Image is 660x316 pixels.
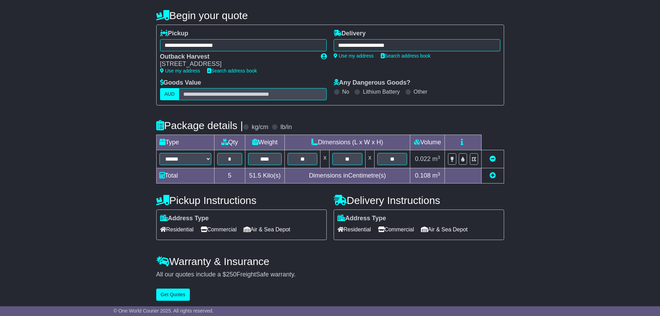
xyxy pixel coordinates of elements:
[156,195,327,206] h4: Pickup Instructions
[415,172,431,179] span: 0.108
[160,215,209,222] label: Address Type
[490,172,496,179] a: Add new item
[156,168,214,183] td: Total
[156,120,243,131] h4: Package details |
[245,135,284,150] td: Weight
[160,53,314,61] div: Outback Harvest
[342,88,349,95] label: No
[160,68,200,74] a: Use my address
[378,224,414,235] span: Commercial
[365,150,374,168] td: x
[160,79,201,87] label: Goods Value
[334,53,374,59] a: Use my address
[160,30,188,37] label: Pickup
[320,150,329,168] td: x
[244,224,290,235] span: Air & Sea Depot
[252,123,268,131] label: kg/cm
[421,224,468,235] span: Air & Sea Depot
[214,168,245,183] td: 5
[280,123,292,131] label: lb/in
[415,155,431,162] span: 0.022
[334,30,366,37] label: Delivery
[337,215,386,222] label: Address Type
[245,168,284,183] td: Kilo(s)
[284,135,410,150] td: Dimensions (L x W x H)
[249,172,261,179] span: 51.5
[114,308,214,314] span: © One World Courier 2025. All rights reserved.
[410,135,445,150] td: Volume
[381,53,431,59] a: Search address book
[214,135,245,150] td: Qty
[334,79,411,87] label: Any Dangerous Goods?
[438,155,440,160] sup: 3
[201,224,237,235] span: Commercial
[160,224,194,235] span: Residential
[160,60,314,68] div: [STREET_ADDRESS]
[414,88,428,95] label: Other
[432,172,440,179] span: m
[490,155,496,162] a: Remove this item
[284,168,410,183] td: Dimensions in Centimetre(s)
[160,88,179,100] label: AUD
[438,171,440,177] sup: 3
[363,88,400,95] label: Lithium Battery
[156,135,214,150] td: Type
[156,256,504,267] h4: Warranty & Insurance
[334,195,504,206] h4: Delivery Instructions
[432,155,440,162] span: m
[207,68,257,74] a: Search address book
[156,10,504,21] h4: Begin your quote
[156,289,190,301] button: Get Quotes
[226,271,237,278] span: 250
[156,271,504,279] div: All our quotes include a $ FreightSafe warranty.
[337,224,371,235] span: Residential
